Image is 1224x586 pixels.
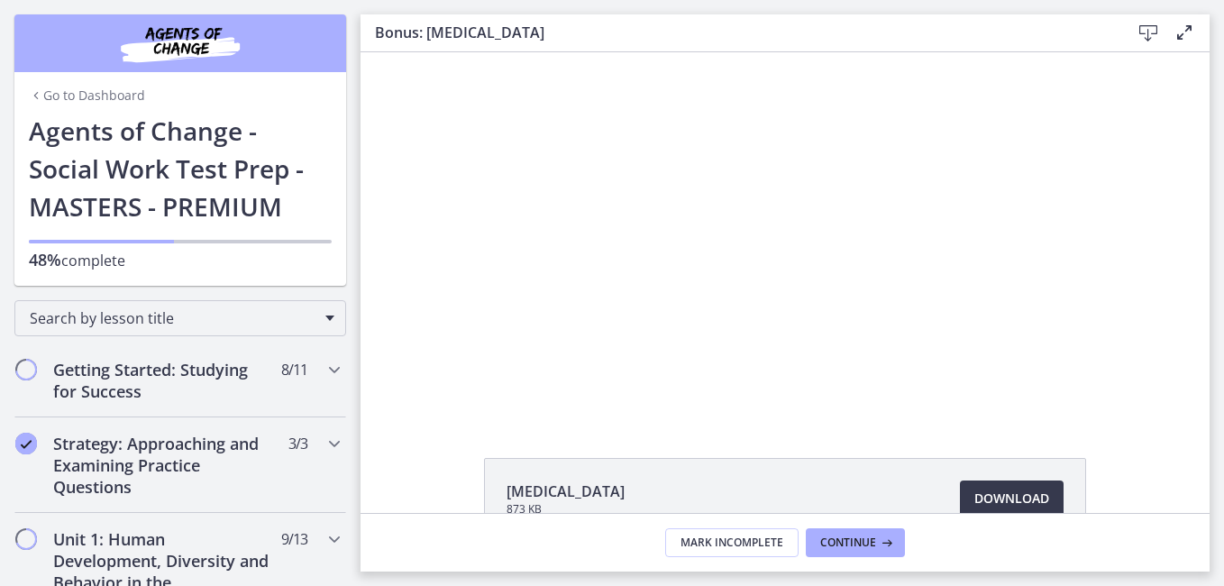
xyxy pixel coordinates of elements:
h1: Agents of Change - Social Work Test Prep - MASTERS - PREMIUM [29,112,332,225]
a: Go to Dashboard [29,87,145,105]
span: Mark Incomplete [681,536,783,550]
h3: Bonus: [MEDICAL_DATA] [375,22,1101,43]
span: 9 / 13 [281,528,307,550]
img: Agents of Change [72,22,288,65]
span: [MEDICAL_DATA] [507,481,625,502]
button: Continue [806,528,905,557]
a: Download [960,481,1064,517]
button: Mark Incomplete [665,528,799,557]
span: 8 / 11 [281,359,307,380]
span: Search by lesson title [30,308,316,328]
h2: Strategy: Approaching and Examining Practice Questions [53,433,273,498]
span: 3 / 3 [288,433,307,454]
span: 873 KB [507,502,625,517]
iframe: Video Lesson [361,52,1210,417]
span: Download [974,488,1049,509]
span: 48% [29,249,61,270]
i: Completed [15,433,37,454]
div: Search by lesson title [14,300,346,336]
span: Continue [820,536,876,550]
p: complete [29,249,332,271]
h2: Getting Started: Studying for Success [53,359,273,402]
